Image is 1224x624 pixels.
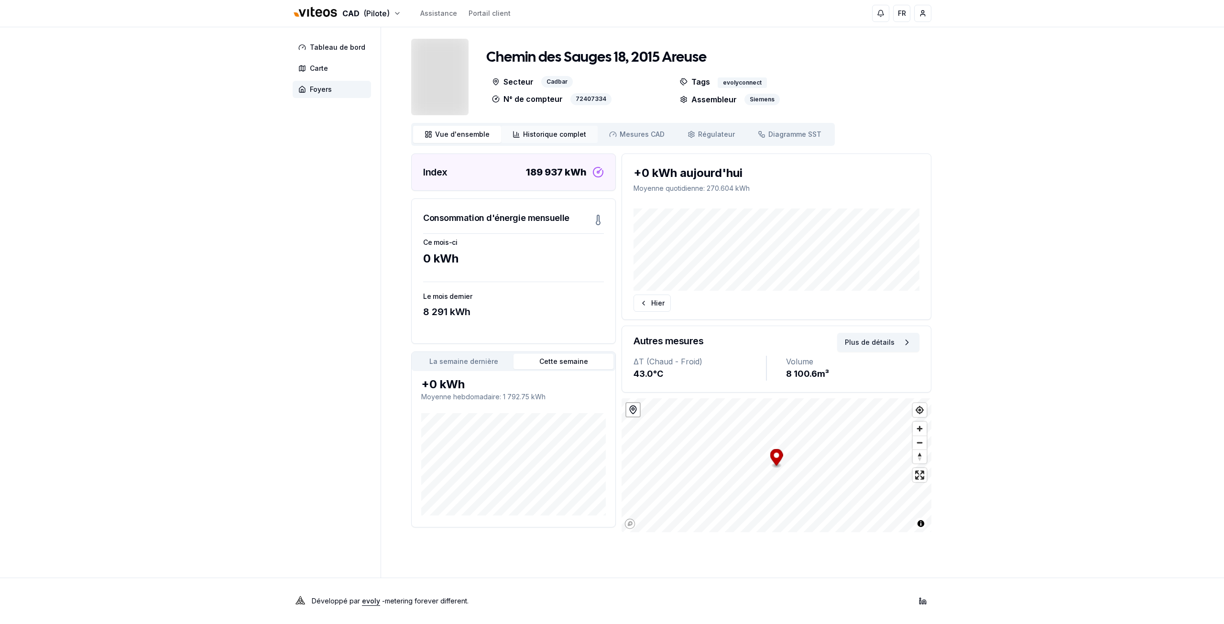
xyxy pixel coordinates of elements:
div: Volume [786,356,919,367]
button: CAD(Pilote) [293,3,401,24]
button: Plus de détails [837,333,919,352]
span: CAD [342,8,360,19]
a: Foyers [293,81,375,98]
button: La semaine dernière [414,354,514,369]
h3: Consommation d'énergie mensuelle [423,211,569,225]
div: evolyconnect [718,77,767,88]
span: Diagramme SST [768,130,821,139]
a: Mapbox homepage [624,518,635,529]
p: Moyenne hebdomadaire : 1 792.75 kWh [421,392,606,402]
span: Régulateur [698,130,735,139]
a: Mesures CAD [598,126,676,143]
img: Viteos - CAD Logo [293,1,339,24]
span: (Pilote) [363,8,390,19]
div: +0 kWh [421,377,606,392]
span: Carte [310,64,328,73]
h3: Le mois dernier [423,292,604,301]
h3: Index [423,165,448,179]
a: Historique complet [501,126,598,143]
span: Historique complet [523,130,586,139]
button: Enter fullscreen [913,468,927,482]
a: Assistance [420,9,457,18]
button: Reset bearing to north [913,449,927,463]
div: 43.0 °C [634,367,766,381]
span: Vue d'ensemble [435,130,490,139]
img: Evoly Logo [293,593,308,609]
p: Secteur [492,76,534,88]
p: Tags [680,76,710,88]
div: ΔT (Chaud - Froid) [634,356,766,367]
img: unit Image [411,39,469,115]
div: 8 291 kWh [423,305,604,318]
button: Hier [634,295,671,312]
a: Carte [293,60,375,77]
h1: Chemin des Sauges 18, 2015 Areuse [486,49,707,66]
h3: Ce mois-ci [423,238,604,247]
a: Vue d'ensemble [413,126,501,143]
button: Zoom out [913,436,927,449]
span: FR [898,9,906,18]
p: Assembleur [680,94,737,105]
div: Cadbar [541,76,573,88]
p: Développé par - metering forever different . [312,594,469,608]
a: Régulateur [676,126,746,143]
div: +0 kWh aujourd'hui [634,165,919,181]
a: Diagramme SST [746,126,833,143]
button: Zoom in [913,422,927,436]
div: 189 937 kWh [526,165,587,179]
div: Map marker [770,449,783,469]
p: N° de compteur [492,93,563,105]
button: Cette semaine [514,354,613,369]
div: 8 100.6 m³ [786,367,919,381]
button: Find my location [913,403,927,417]
h3: Autres mesures [634,334,703,348]
span: Foyers [310,85,332,94]
div: 0 kWh [423,251,604,266]
canvas: Map [622,398,931,532]
div: Siemens [744,94,780,105]
div: 72407334 [570,93,612,105]
span: Mesures CAD [620,130,665,139]
a: Portail client [469,9,511,18]
a: evoly [362,597,380,605]
p: Moyenne quotidienne : 270.604 kWh [634,184,919,193]
span: Tableau de bord [310,43,365,52]
a: Tableau de bord [293,39,375,56]
button: FR [893,5,910,22]
button: Toggle attribution [915,518,927,529]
